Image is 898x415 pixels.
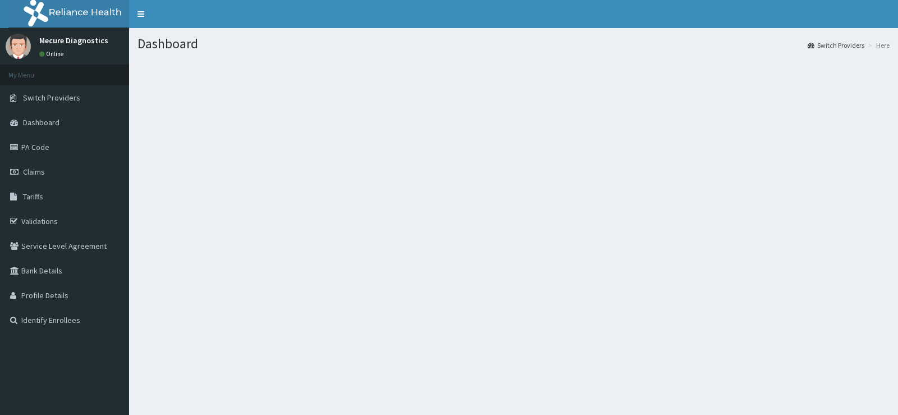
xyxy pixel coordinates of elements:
[23,93,80,103] span: Switch Providers
[23,167,45,177] span: Claims
[23,117,59,127] span: Dashboard
[138,37,890,51] h1: Dashboard
[6,34,31,59] img: User Image
[39,37,108,44] p: Mecure Diagnostics
[39,50,66,58] a: Online
[865,40,890,50] li: Here
[808,40,864,50] a: Switch Providers
[23,191,43,202] span: Tariffs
